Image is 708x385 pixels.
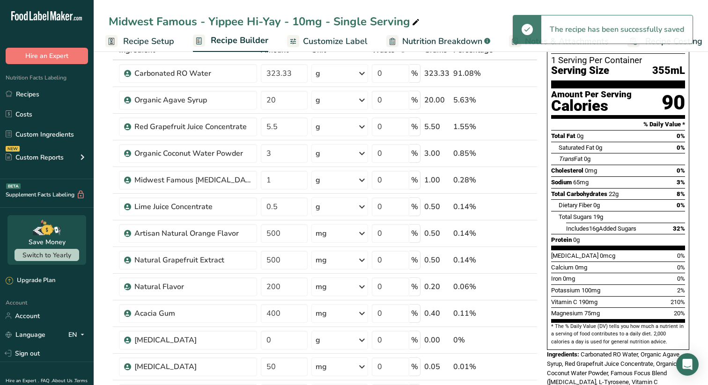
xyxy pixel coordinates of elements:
a: Nutrition Breakdown [386,31,490,52]
div: 0.20 [424,281,450,292]
span: Serving Size [551,65,609,77]
div: 0.11% [453,308,493,319]
span: 2% [677,287,685,294]
div: 0.14% [453,228,493,239]
div: Lime Juice Concentrate [134,201,251,212]
span: 16g [589,225,599,232]
div: mg [316,308,327,319]
div: 1 Serving Per Container [551,56,685,65]
span: Total Carbohydrates [551,190,607,197]
a: Notes & Attachments [509,31,609,52]
span: 8% [677,190,685,197]
span: 0% [677,132,685,139]
div: 5.50 [424,121,450,132]
div: g [316,68,320,79]
span: 75mg [584,310,600,317]
div: Custom Reports [6,153,64,162]
div: 5.63% [453,94,493,106]
a: About Us . [52,378,74,384]
div: Organic Coconut Water Powder [134,148,251,159]
span: Switch to Yearly [22,251,71,260]
div: 0.01% [453,361,493,372]
span: 0% [677,252,685,259]
div: 0.50 [424,228,450,239]
span: 0% [677,202,685,209]
span: 3% [677,179,685,186]
div: 0.50 [424,201,450,212]
div: Amount Per Serving [551,90,632,99]
span: Recipe Builder [211,34,268,47]
span: 100mg [582,287,600,294]
div: 0.14% [453,254,493,266]
div: The recipe has been successfully saved [541,15,693,44]
div: mg [316,361,327,372]
div: 1.00 [424,174,450,186]
section: % Daily Value * [551,119,685,130]
span: 0g [577,132,583,139]
div: [MEDICAL_DATA] [134,334,251,346]
span: 0mg [585,167,597,174]
span: [MEDICAL_DATA] [551,252,598,259]
span: Total Fat [551,132,575,139]
span: Saturated Fat [559,144,594,151]
div: 0.50 [424,254,450,266]
a: Recipe Setup [105,31,174,52]
span: Includes Added Sugars [566,225,636,232]
div: 0.40 [424,308,450,319]
span: 0g [584,155,590,162]
div: mg [316,281,327,292]
span: Iron [551,275,561,282]
span: 0mg [563,275,575,282]
div: mg [316,254,327,266]
div: 0.06% [453,281,493,292]
span: 0g [596,144,602,151]
span: Potassium [551,287,580,294]
span: Vitamin C [551,298,577,305]
span: 0% [677,144,685,151]
span: 22g [609,190,619,197]
span: Cholesterol [551,167,583,174]
div: 0.05 [424,361,450,372]
div: BETA [6,183,21,189]
span: 210% [671,298,685,305]
div: 0% [453,334,493,346]
div: 0.00 [424,334,450,346]
span: 20% [674,310,685,317]
button: Switch to Yearly [15,249,79,261]
div: Organic Agave Syrup [134,94,251,106]
div: Red Grapefruit Juice Concentrate [134,121,251,132]
span: Fat [559,155,583,162]
div: Natural Flavor [134,281,251,292]
span: 19g [593,213,603,220]
span: 32% [673,225,685,232]
span: Calcium [551,264,574,271]
div: 3.00 [424,148,450,159]
div: Upgrade Plan [6,276,55,285]
span: 355mL [652,65,685,77]
div: 90 [662,90,685,115]
div: g [316,148,320,159]
span: 65mg [573,179,589,186]
div: g [316,201,320,212]
span: Magnesium [551,310,583,317]
span: 0% [677,264,685,271]
div: 0.85% [453,148,493,159]
span: Nutrition Breakdown [402,35,482,48]
span: 0mg [575,264,587,271]
span: 190mg [579,298,597,305]
button: Hire an Expert [6,48,88,64]
span: 0g [573,236,580,243]
span: Recipe Setup [123,35,174,48]
div: 1.55% [453,121,493,132]
div: EN [68,329,88,340]
div: Open Intercom Messenger [676,353,699,376]
a: Recipe Builder [193,30,268,52]
a: Customize Label [287,31,368,52]
span: Customize Label [303,35,368,48]
span: Total Sugars [559,213,592,220]
span: 0g [593,202,600,209]
div: 91.08% [453,68,493,79]
span: Ingredients: [547,351,579,358]
div: Acacia Gum [134,308,251,319]
div: g [316,94,320,106]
